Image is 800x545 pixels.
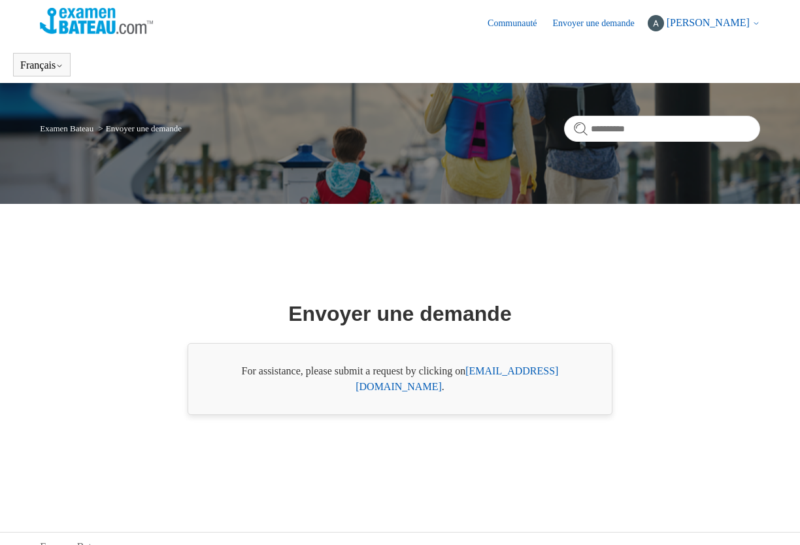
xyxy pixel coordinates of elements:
[95,124,182,133] li: Envoyer une demande
[488,16,550,30] a: Communauté
[188,343,612,415] div: For assistance, please submit a request by clicking on .
[667,17,750,28] span: [PERSON_NAME]
[288,298,511,329] h1: Envoyer une demande
[552,16,647,30] a: Envoyer une demande
[648,15,760,31] button: [PERSON_NAME]
[20,59,63,71] button: Français
[40,8,153,34] img: Page d’accueil du Centre d’aide Examen Bateau
[564,116,760,142] input: Rechercher
[40,124,93,133] a: Examen Bateau
[40,124,95,133] li: Examen Bateau
[756,501,790,535] div: Live chat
